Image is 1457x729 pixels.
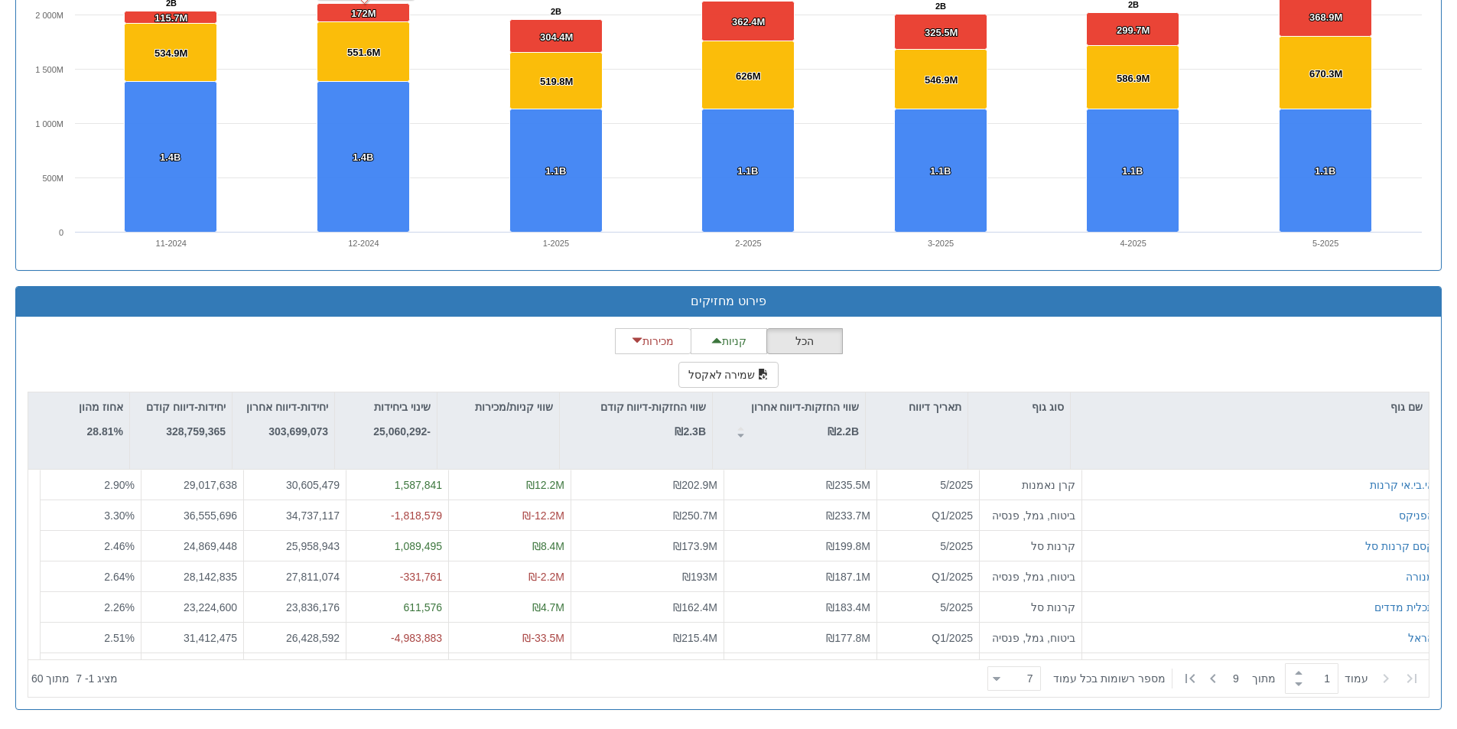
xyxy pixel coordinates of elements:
span: ₪193M [682,570,717,582]
button: קסם קרנות סל [1365,538,1434,553]
div: 25,958,943 [250,538,340,553]
div: ‏מציג 1 - 7 ‏ מתוך 60 [31,662,118,695]
strong: ₪2.2B [828,425,859,438]
span: ₪162.4M [673,600,717,613]
span: ₪-12.2M [522,509,564,521]
div: 2.51 % [47,630,135,645]
span: ₪183.4M [826,600,870,613]
text: 500M [42,174,63,183]
h3: פירוט מחזיקים [28,295,1429,308]
button: מכירות [615,328,691,354]
div: 36,555,696 [148,507,237,522]
span: ₪235.5M [826,479,870,491]
text: 5-2025 [1312,239,1338,248]
div: 2.90 % [47,477,135,493]
tspan: 1.1B [1122,165,1143,177]
tspan: 368.9M [1309,11,1342,23]
text: 2-2025 [735,239,761,248]
div: 5/2025 [883,538,973,553]
tspan: 1 000M [35,119,63,129]
div: 2.64 % [47,568,135,584]
span: ₪187.1M [826,570,870,582]
div: סוג גוף [968,392,1070,421]
span: ₪250.7M [673,509,717,521]
tspan: 2B [935,2,946,11]
button: הראל [1408,630,1434,645]
div: ביטוח, גמל, פנסיה [986,568,1075,584]
span: ‏עמוד [1345,671,1368,686]
div: ‏ מתוך [981,662,1426,695]
tspan: 172M [351,8,376,19]
div: 5/2025 [883,599,973,614]
div: 1,089,495 [353,538,442,553]
text: 1-2025 [543,239,569,248]
div: 2.26 % [47,599,135,614]
span: ₪173.9M [673,539,717,552]
text: 0 [59,228,63,237]
span: ₪199.8M [826,539,870,552]
tspan: 1.1B [1315,165,1335,177]
div: קרן נאמנות [986,477,1075,493]
div: שם גוף [1071,392,1429,421]
div: 3.30 % [47,507,135,522]
div: 27,811,074 [250,568,340,584]
span: ₪233.7M [826,509,870,521]
tspan: 2 000M [35,11,63,20]
tspan: 586.9M [1117,73,1150,84]
strong: 303,699,073 [268,425,328,438]
div: -4,983,883 [353,630,442,645]
div: 611,576 [353,599,442,614]
div: 29,017,638 [148,477,237,493]
tspan: 1 500M [35,65,63,74]
button: שמירה לאקסל [678,362,779,388]
tspan: 551.6M [347,47,380,58]
div: 31,412,475 [148,630,237,645]
tspan: 1.4B [353,151,373,163]
strong: ₪2.3B [675,425,706,438]
div: שווי קניות/מכירות [437,392,559,421]
tspan: 115.7M [154,12,187,24]
tspan: 534.9M [154,47,187,59]
button: מנורה [1406,568,1434,584]
div: ביטוח, גמל, פנסיה [986,630,1075,645]
span: ₪8.4M [532,539,564,552]
tspan: 362.4M [732,16,765,28]
strong: 28.81% [87,425,123,438]
p: יחידות-דיווח קודם [146,399,226,415]
div: 26,428,592 [250,630,340,645]
tspan: 2B [551,7,561,16]
p: שווי החזקות-דיווח קודם [600,399,706,415]
div: -331,761 [353,568,442,584]
button: אי.בי.אי קרנות [1370,477,1434,493]
text: 12-2024 [348,239,379,248]
strong: -25,060,292 [373,425,431,438]
tspan: 519.8M [540,76,573,87]
div: קרנות סל [986,538,1075,553]
span: ‏מספר רשומות בכל עמוד [1053,671,1166,686]
text: 11-2024 [156,239,187,248]
text: 4-2025 [1120,239,1146,248]
p: יחידות-דיווח אחרון [246,399,328,415]
tspan: 626M [736,70,761,82]
strong: 328,759,365 [166,425,226,438]
span: ₪215.4M [673,631,717,643]
tspan: 304.4M [540,31,573,43]
span: ₪-2.2M [528,570,564,582]
div: הפניקס [1399,507,1434,522]
div: 28,142,835 [148,568,237,584]
tspan: 1.1B [737,165,758,177]
button: תכלית מדדים [1374,599,1434,614]
span: ₪12.2M [526,479,564,491]
tspan: 1.1B [545,165,566,177]
div: Q1/2025 [883,568,973,584]
span: 9 [1233,671,1252,686]
div: 2.46 % [47,538,135,553]
p: שינוי ביחידות [373,399,431,415]
div: ביטוח, גמל, פנסיה [986,507,1075,522]
button: הכל [766,328,843,354]
p: אחוז מהון [79,399,123,415]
